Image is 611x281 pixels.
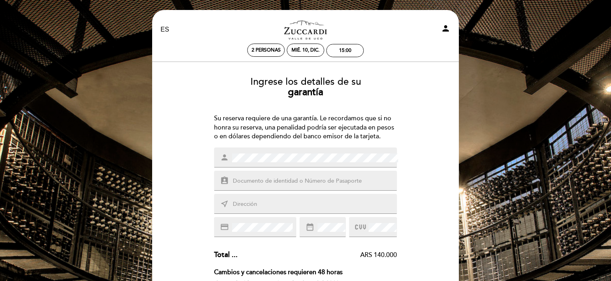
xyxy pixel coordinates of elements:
div: mié. 10, dic. [292,47,319,53]
span: 2 personas [252,47,281,53]
i: credit_card [220,223,229,231]
i: date_range [305,223,314,231]
input: Dirección [232,200,398,209]
i: person [220,153,229,162]
a: Zuccardi Valle de Uco - Turismo [256,19,355,41]
i: person [441,24,450,33]
i: near_me [220,199,229,208]
div: 15:00 [339,48,351,54]
div: ARS 140.000 [238,251,397,260]
i: assignment_ind [220,176,229,185]
b: garantía [288,86,323,98]
input: Documento de identidad o Número de Pasaporte [232,177,398,186]
span: Ingrese los detalles de su [250,76,361,88]
span: Total ... [214,250,238,259]
button: person [441,24,450,36]
div: Su reserva requiere de una garantía. Le recordamos que si no honra su reserva, una penalidad podr... [214,114,397,141]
